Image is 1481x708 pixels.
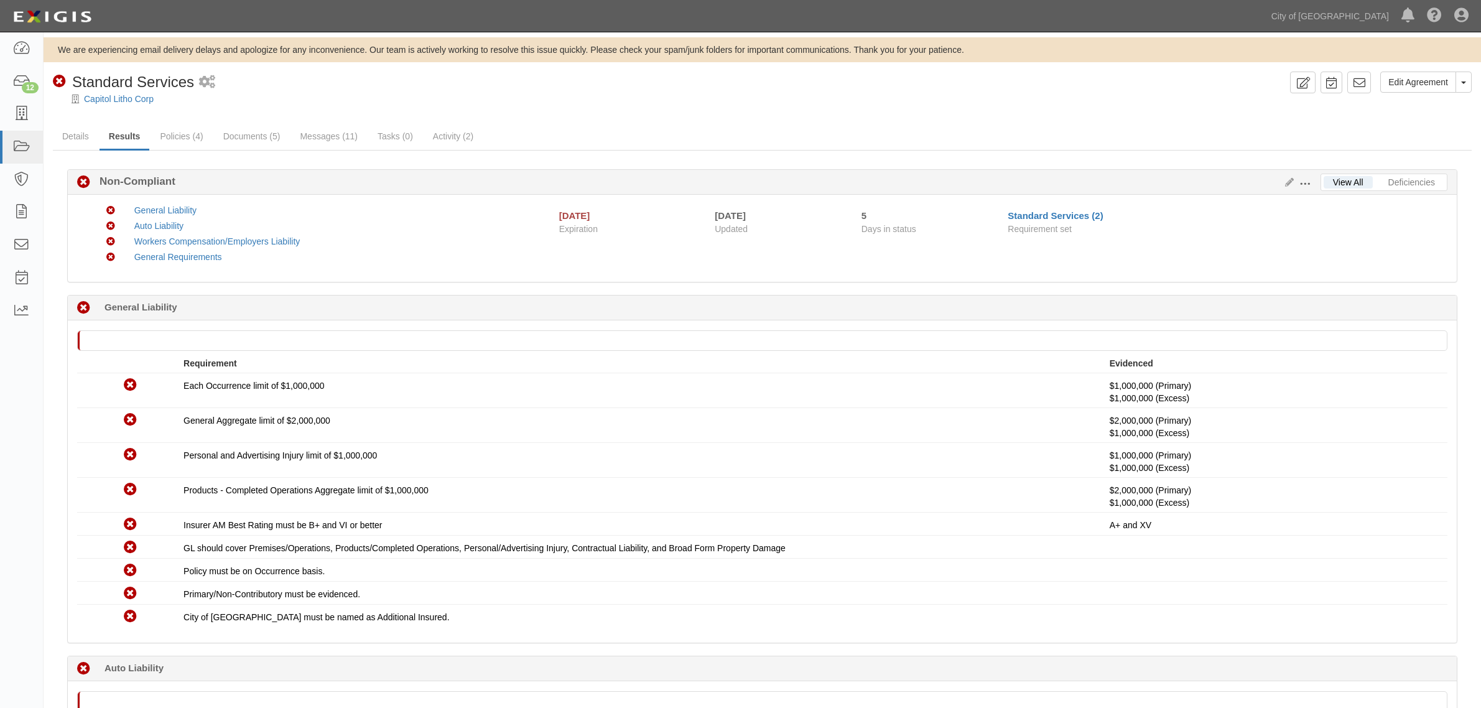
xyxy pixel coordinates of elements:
[124,587,137,600] i: Non-Compliant
[1110,393,1189,403] span: Policy #AU9350553 Insurer: COUNTRY Mutual Insurance Company
[1110,519,1438,531] p: A+ and XV
[124,564,137,577] i: Non-Compliant
[1110,380,1438,404] p: $1,000,000 (Primary)
[1265,4,1395,29] a: City of [GEOGRAPHIC_DATA]
[151,124,212,149] a: Policies (4)
[77,176,90,189] i: Non-Compliant
[1110,484,1438,509] p: $2,000,000 (Primary)
[1379,176,1444,189] a: Deficiencies
[1110,498,1189,508] span: Policy #AU9350553 Insurer: COUNTRY Mutual Insurance Company
[1324,176,1373,189] a: View All
[124,449,137,462] i: Non-Compliant
[106,222,115,231] i: Non-Compliant
[53,75,66,88] i: Non-Compliant
[368,124,422,149] a: Tasks (0)
[183,566,325,576] span: Policy must be on Occurrence basis.
[1110,428,1189,438] span: Policy #AU9350553 Insurer: COUNTRY Mutual Insurance Company
[124,379,137,392] i: Non-Compliant
[861,224,916,234] span: Days in status
[183,416,330,426] span: General Aggregate limit of $2,000,000
[183,543,786,553] span: GL should cover Premises/Operations, Products/Completed Operations, Personal/Advertising Injury, ...
[9,6,95,28] img: logo-5460c22ac91f19d4615b14bd174203de0afe785f0fc80cf4dbbc73dc1793850b.png
[124,483,137,496] i: Non-Compliant
[44,44,1481,56] div: We are experiencing email delivery delays and apologize for any inconvenience. Our team is active...
[134,252,222,262] a: General Requirements
[183,358,237,368] strong: Requirement
[1380,72,1456,93] a: Edit Agreement
[1110,358,1153,368] strong: Evidenced
[84,94,154,104] a: Capitol Litho Corp
[106,253,115,262] i: Non-Compliant
[1110,414,1438,439] p: $2,000,000 (Primary)
[104,300,177,314] b: General Liability
[715,224,748,234] span: Updated
[106,238,115,246] i: Non-Compliant
[424,124,483,149] a: Activity (2)
[183,612,449,622] span: City of [GEOGRAPHIC_DATA] must be named as Additional Insured.
[90,174,175,189] b: Non-Compliant
[559,209,590,222] div: [DATE]
[183,485,429,495] span: Products - Completed Operations Aggregate limit of $1,000,000
[124,541,137,554] i: Non-Compliant
[861,209,999,222] div: Since 08/20/2025
[53,72,194,93] div: Standard Services
[715,209,843,222] div: [DATE]
[1280,177,1294,187] a: Edit Results
[1008,210,1103,221] a: Standard Services (2)
[72,73,194,90] span: Standard Services
[124,518,137,531] i: Non-Compliant
[124,414,137,427] i: Non-Compliant
[290,124,367,149] a: Messages (11)
[183,520,382,530] span: Insurer AM Best Rating must be B+ and VI or better
[77,663,90,676] i: Non-Compliant 5 days (since 08/20/2025)
[124,610,137,623] i: Non-Compliant
[134,236,300,246] a: Workers Compensation/Employers Liability
[183,381,324,391] span: Each Occurrence limit of $1,000,000
[183,450,377,460] span: Personal and Advertising Injury limit of $1,000,000
[1427,9,1442,24] i: Help Center - Complianz
[134,205,197,215] a: General Liability
[22,82,39,93] div: 12
[134,221,183,231] a: Auto Liability
[1110,449,1438,474] p: $1,000,000 (Primary)
[183,589,360,599] span: Primary/Non-Contributory must be evidenced.
[1110,463,1189,473] span: Policy #AU9350553 Insurer: COUNTRY Mutual Insurance Company
[104,661,164,674] b: Auto Liability
[199,76,215,89] i: 1 scheduled workflow
[1008,224,1072,234] span: Requirement set
[77,302,90,315] i: Non-Compliant 5 days (since 08/20/2025)
[214,124,290,149] a: Documents (5)
[100,124,150,151] a: Results
[559,223,706,235] span: Expiration
[53,124,98,149] a: Details
[106,207,115,215] i: Non-Compliant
